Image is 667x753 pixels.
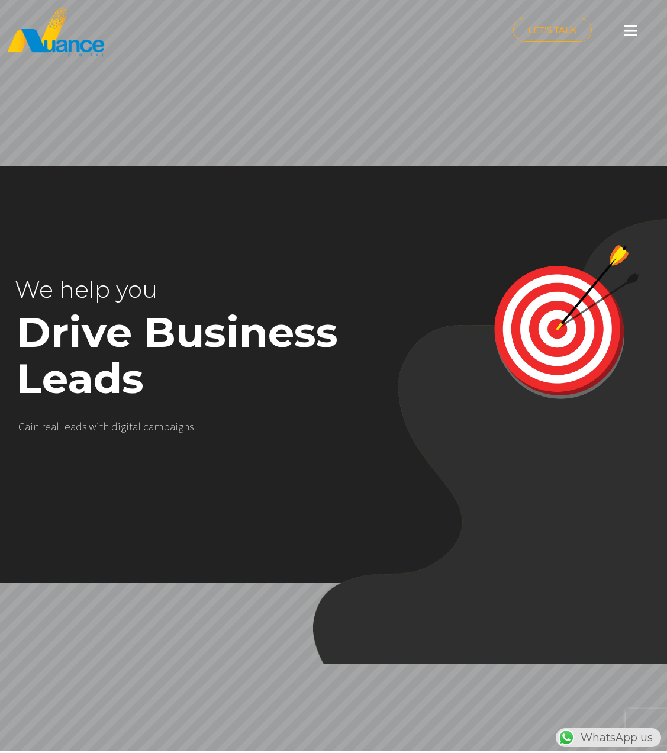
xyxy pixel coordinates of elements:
div: g [121,420,126,433]
a: WhatsAppWhatsApp us [556,731,661,744]
div: d [111,420,118,433]
a: nuance-qatar_logo [6,6,328,57]
div: i [126,420,129,433]
div: l [62,420,65,433]
div: l [138,420,141,433]
div: s [82,420,86,433]
div: s [189,420,194,433]
div: i [96,420,99,433]
div: m [154,420,163,433]
div: t [129,420,133,433]
div: e [65,420,70,433]
div: h [103,420,109,433]
div: a [170,420,175,433]
div: n [33,420,39,433]
div: t [99,420,103,433]
div: a [133,420,138,433]
div: G [18,420,25,433]
div: a [149,420,154,433]
div: p [163,420,170,433]
rs-layer: Drive Business Leads [17,309,382,401]
div: r [41,420,45,433]
div: c [143,420,149,433]
div: g [178,420,183,433]
div: l [56,420,59,433]
img: WhatsApp [557,728,576,747]
span: LET'S TALK [528,25,577,34]
div: e [45,420,51,433]
div: i [175,420,178,433]
div: a [70,420,76,433]
div: WhatsApp us [556,728,661,747]
div: a [51,420,56,433]
rs-layer: We help you [15,266,304,313]
div: d [76,420,82,433]
a: LET'S TALK [513,18,592,42]
div: i [118,420,121,433]
img: nuance-qatar_logo [6,6,105,57]
div: n [183,420,189,433]
div: i [30,420,33,433]
div: a [25,420,30,433]
div: w [89,420,96,433]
